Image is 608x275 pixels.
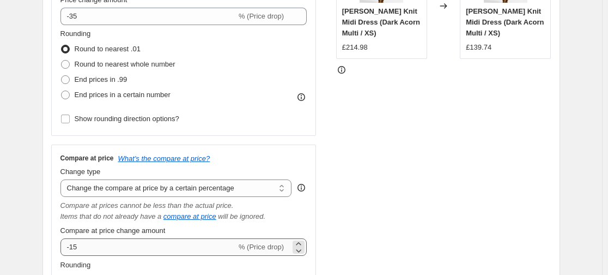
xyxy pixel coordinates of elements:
[60,8,236,25] input: -15
[75,75,127,83] span: End prices in .99
[163,212,216,220] button: compare at price
[60,261,91,269] span: Rounding
[466,42,491,53] div: £139.74
[60,238,236,256] input: -15
[60,212,162,220] i: Items that do not already have a
[296,182,307,193] div: help
[239,243,284,251] span: % (Price drop)
[60,154,114,163] h3: Compare at price
[60,29,91,38] span: Rounding
[118,154,210,163] button: What's the compare at price?
[75,91,171,99] span: End prices in a certain number
[60,201,234,210] i: Compare at prices cannot be less than the actual price.
[218,212,265,220] i: will be ignored.
[60,226,166,235] span: Compare at price change amount
[342,7,420,37] span: [PERSON_NAME] Knit Midi Dress (Dark Acorn Multi / XS)
[75,45,141,53] span: Round to nearest .01
[75,115,179,123] span: Show rounding direction options?
[60,168,101,176] span: Change type
[239,12,284,20] span: % (Price drop)
[466,7,544,37] span: [PERSON_NAME] Knit Midi Dress (Dark Acorn Multi / XS)
[342,42,368,53] div: £214.98
[75,60,175,68] span: Round to nearest whole number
